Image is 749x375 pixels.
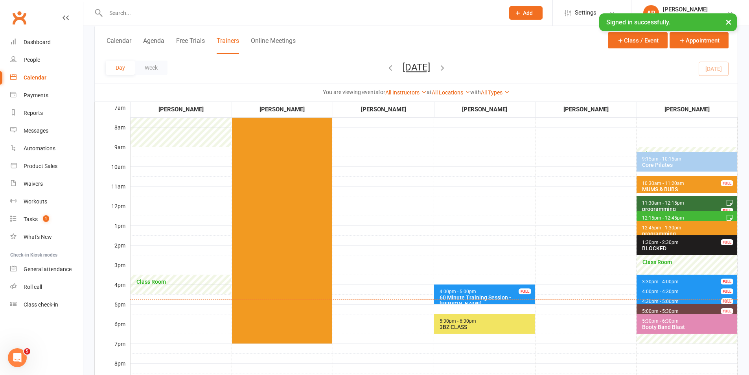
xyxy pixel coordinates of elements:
[10,260,83,278] a: General attendance kiosk mode
[24,266,72,272] div: General attendance
[135,61,167,75] button: Week
[509,6,543,20] button: Add
[663,6,712,13] div: [PERSON_NAME]
[24,74,46,81] div: Calendar
[642,324,735,330] div: Booty Band Blast
[103,7,499,18] input: Search...
[43,215,49,222] span: 1
[95,281,130,300] div: 4pm
[642,279,679,284] span: 3:30pm - 4:00pm
[10,228,83,246] a: What's New
[10,69,83,87] a: Calendar
[432,89,470,96] a: All Locations
[721,13,736,30] button: ×
[378,89,385,95] strong: for
[131,105,231,114] div: [PERSON_NAME]
[24,198,47,205] div: Workouts
[232,105,333,114] div: [PERSON_NAME]
[663,13,712,20] div: B Transformed Gym
[642,259,735,265] span: Class Room
[10,51,83,69] a: People
[95,222,130,241] div: 1pm
[24,234,52,240] div: What's New
[575,4,596,22] span: Settings
[519,288,531,294] div: FULL
[642,299,679,304] span: 4:30pm - 5:00pm
[95,182,130,202] div: 11am
[95,143,130,163] div: 9am
[10,193,83,211] a: Workouts
[176,37,205,54] button: Free Trials
[333,105,434,114] div: [PERSON_NAME]
[136,279,230,285] span: Class Room
[642,186,735,192] div: MUMS & BUBS
[217,37,239,54] button: Trainers
[24,163,57,169] div: Product Sales
[10,157,83,175] a: Product Sales
[637,105,738,114] div: [PERSON_NAME]
[643,5,659,21] div: AR
[24,57,40,63] div: People
[642,200,685,206] span: 11:30am - 12:15pm
[8,348,27,367] iframe: Intercom live chat
[721,279,733,284] div: FULL
[385,89,427,96] a: All Instructors
[143,37,164,54] button: Agenda
[470,89,481,95] strong: with
[95,300,130,320] div: 5pm
[10,211,83,228] a: Tasks 1
[439,318,477,324] span: 5:30pm - 6:30pm
[637,147,737,172] div: Amanda Robinson's availability: 9:00am - 10:15am
[642,245,735,251] div: BLOCKED
[439,289,477,294] span: 4:00pm - 5:00pm
[642,289,679,294] span: 4:00pm - 4:30pm
[95,340,130,359] div: 7pm
[721,208,733,214] div: FULL
[10,140,83,157] a: Automations
[10,87,83,104] a: Payments
[721,180,733,186] div: FULL
[323,89,378,95] strong: You are viewing events
[721,288,733,294] div: FULL
[106,61,135,75] button: Day
[536,105,636,114] div: [PERSON_NAME]
[107,37,131,54] button: Calendar
[95,320,130,340] div: 6pm
[10,296,83,314] a: Class kiosk mode
[10,175,83,193] a: Waivers
[642,206,735,212] div: programming
[670,32,729,48] button: Appointment
[95,241,130,261] div: 2pm
[642,240,679,245] span: 1:30pm - 2:30pm
[24,284,42,290] div: Roll call
[24,181,43,187] div: Waivers
[642,231,735,237] div: programming
[251,37,296,54] button: Online Meetings
[721,298,733,304] div: FULL
[9,8,29,28] a: Clubworx
[642,162,735,168] div: Core Pilates
[481,89,510,96] a: All Types
[721,308,733,314] div: FULL
[24,145,55,151] div: Automations
[10,104,83,122] a: Reports
[95,261,130,281] div: 3pm
[637,255,737,344] div: Amanda Robinson's availability: 2:30pm - 7:00pm
[24,301,58,308] div: Class check-in
[608,32,668,48] button: Class / Event
[642,156,682,162] span: 9:15am - 10:15am
[439,324,533,330] div: 3BZ CLASS
[10,122,83,140] a: Messages
[439,294,533,307] div: 60 Minute Training Session - [PERSON_NAME]
[10,278,83,296] a: Roll call
[642,181,685,186] span: 10:30am - 11:20am
[642,308,679,314] span: 5:00pm - 5:30pm
[95,103,130,123] div: 7am
[131,275,231,294] div: Patricia Hardgrave's availability: 3:30pm - 4:30pm
[403,62,430,73] button: [DATE]
[642,215,685,221] span: 12:15pm - 12:45pm
[24,39,51,45] div: Dashboard
[427,89,432,95] strong: at
[435,105,535,114] div: [PERSON_NAME]
[642,318,679,324] span: 5:30pm - 6:30pm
